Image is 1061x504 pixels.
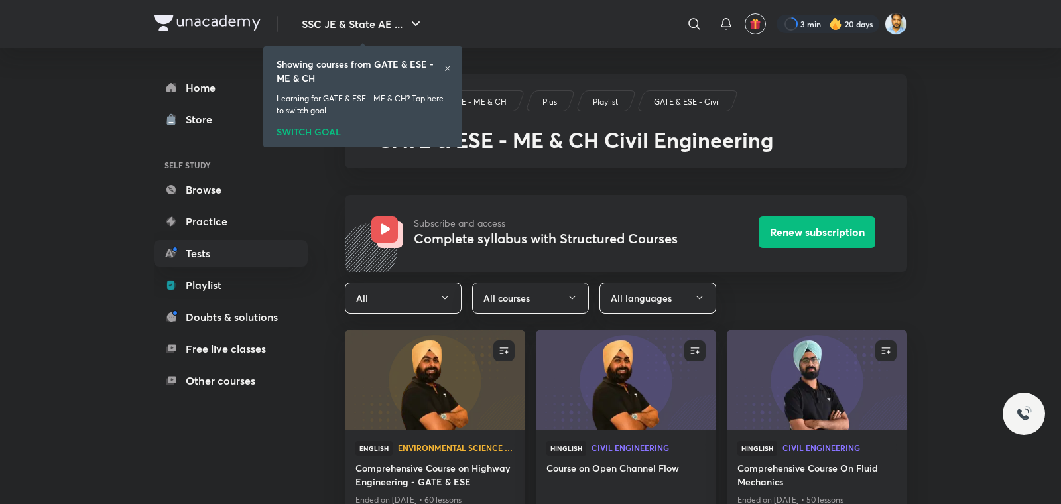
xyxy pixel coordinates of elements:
span: Environmental Science and Engineering [398,444,515,452]
span: Hinglish [737,441,777,456]
button: All [345,283,462,314]
h3: Complete syllabus with Structured Courses [403,230,678,247]
span: Civil Engineering [592,444,706,452]
a: Doubts & solutions [154,304,308,330]
img: Kunal Pradeep [885,13,907,35]
span: Civil Engineering [782,444,897,452]
a: new-thumbnail [536,330,716,430]
img: new-thumbnail [534,328,718,431]
img: Avatar [371,216,403,248]
a: Practice [154,208,308,235]
a: Browse [154,176,308,203]
div: Store [186,111,220,127]
p: Subscribe and access [403,216,678,230]
p: GATE & ESE - Civil [654,96,720,108]
a: Plus [540,96,560,108]
span: GATE & ESE - ME & CH Civil Engineering [377,125,773,154]
h6: SELF STUDY [154,154,308,176]
span: Hinglish [546,441,586,456]
button: avatar [745,13,766,34]
a: Company Logo [154,15,261,34]
a: Civil Engineering [782,444,897,453]
a: GATE & ESE - Civil [652,96,723,108]
button: All languages [599,283,716,314]
button: Renew subscription [759,216,875,248]
span: English [355,441,393,456]
img: avatar [749,18,761,30]
img: ttu [1016,406,1032,422]
p: Playlist [593,96,618,108]
a: Comprehensive Course On Fluid Mechanics [737,461,897,491]
img: new-thumbnail [343,328,527,431]
img: streak [829,17,842,31]
button: SSC JE & State AE ... [294,11,432,37]
p: Learning for GATE & ESE - ME & CH? Tap here to switch goal [277,93,449,117]
a: new-thumbnail [345,330,525,430]
img: new-thumbnail [725,328,908,431]
a: Store [154,106,308,133]
a: Course on Open Channel Flow [546,461,706,477]
a: Playlist [154,272,308,298]
p: GATE & ESE - ME & CH [423,96,507,108]
h6: Showing courses from GATE & ESE - ME & CH [277,57,444,85]
a: new-thumbnail [727,330,907,430]
a: Environmental Science and Engineering [398,444,515,453]
button: All courses [472,283,589,314]
a: Civil Engineering [592,444,706,453]
a: Home [154,74,308,101]
img: Company Logo [154,15,261,31]
a: GATE & ESE - ME & CH [421,96,509,108]
a: Other courses [154,367,308,394]
p: Plus [542,96,557,108]
a: Tests [154,240,308,267]
div: SWITCH GOAL [277,122,449,137]
a: Free live classes [154,336,308,362]
a: Playlist [591,96,621,108]
a: Comprehensive Course on Highway Engineering - GATE & ESE [355,461,515,491]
